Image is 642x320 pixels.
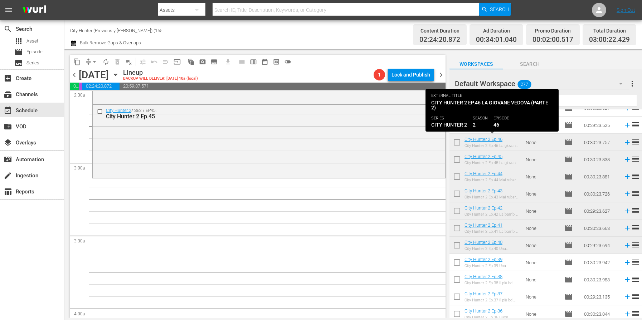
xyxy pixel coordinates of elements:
[250,58,257,65] span: calendar_view_week_outlined
[631,138,640,146] span: reorder
[465,188,502,193] a: City Hunter 2 Ep.43
[631,172,640,181] span: reorder
[259,56,271,68] span: Month Calendar View
[631,275,640,284] span: reorder
[4,90,12,99] span: Channels
[449,60,503,69] span: Workspaces
[523,168,561,185] td: None
[623,276,631,284] svg: Add to Schedule
[631,189,640,198] span: reorder
[564,292,573,301] span: Episode
[4,122,12,131] span: VOD
[631,309,640,318] span: reorder
[112,56,123,68] span: Select an event to delete
[391,68,430,81] div: Lock and Publish
[120,83,446,90] span: 20:59:37.571
[465,161,520,165] div: City Hunter 2 Ep.45 La giovane vedova (parte 1)
[476,36,517,44] span: 00:34:01.040
[465,257,502,262] a: City Hunter 2 Ep.39
[581,220,621,237] td: 00:30:23.663
[564,275,573,284] span: Episode
[623,241,631,249] svg: Add to Schedule
[199,58,206,65] span: pageview_outlined
[14,37,23,45] span: Asset
[623,207,631,215] svg: Add to Schedule
[631,206,640,215] span: reorder
[188,58,195,65] span: auto_awesome_motion_outlined
[465,274,502,279] a: City Hunter 2 Ep.38
[523,254,561,271] td: None
[465,281,520,285] div: City Hunter 2 Ep.38 Il più bel regalo [PERSON_NAME][DATE] (parte 2)
[581,134,621,151] td: 00:30:23.757
[123,69,198,77] div: Lineup
[437,70,446,79] span: chevron_right
[631,241,640,249] span: reorder
[631,258,640,266] span: reorder
[273,58,280,65] span: preview_outlined
[523,151,561,168] td: None
[284,58,291,65] span: toggle_off
[564,258,573,267] span: Episode
[503,60,557,69] span: Search
[70,70,79,79] span: chevron_left
[581,168,621,185] td: 00:30:23.881
[564,172,573,181] span: Episode
[26,38,38,45] span: Asset
[4,6,13,14] span: menu
[79,69,109,81] div: [DATE]
[581,185,621,202] td: 00:30:23.726
[83,56,100,68] span: Remove Gaps & Overlaps
[465,154,502,159] a: City Hunter 2 Ep.45
[70,83,79,90] span: 00:34:01.040
[564,121,573,129] span: Episode
[581,288,621,305] td: 00:29:23.135
[14,48,23,56] span: Episode
[4,74,12,83] span: add_box
[26,59,39,67] span: Series
[623,310,631,318] svg: Add to Schedule
[210,58,218,65] span: subtitles_outlined
[532,26,573,36] div: Promo Duration
[455,74,629,94] div: Default Workspace
[465,212,520,217] div: City Hunter 2 Ep.42 La bambina che legge nel pensiero (parte 2)
[589,26,630,36] div: Total Duration
[623,156,631,163] svg: Add to Schedule
[282,56,293,68] span: 24 hours Lineup View is OFF
[100,56,112,68] span: Loop Content
[581,254,621,271] td: 00:30:23.942
[465,109,520,114] div: City Hunter 2 Ep.48 [PERSON_NAME] amica [PERSON_NAME] (parte 2)
[26,48,43,55] span: Episode
[623,259,631,266] svg: Add to Schedule
[465,240,502,245] a: City Hunter 2 Ep.40
[623,224,631,232] svg: Add to Schedule
[465,126,520,131] div: City Hunter 2 Ep.47 [PERSON_NAME] amica [PERSON_NAME] (parte 1)
[523,134,561,151] td: None
[523,271,561,288] td: None
[523,117,561,134] td: None
[523,185,561,202] td: None
[465,119,502,125] a: City Hunter 2 Ep.47
[628,79,637,88] span: more_vert
[631,223,640,232] span: reorder
[532,36,573,44] span: 00:02:00.517
[174,58,181,65] span: input
[476,26,517,36] div: Ad Duration
[465,291,502,296] a: City Hunter 2 Ep.37
[479,3,511,16] button: Search
[419,36,460,44] span: 02:24:20.872
[106,113,406,120] div: City Hunter 2 Ep.45
[465,222,502,228] a: City Hunter 2 Ep.41
[388,68,434,81] button: Lock and Publish
[149,56,160,68] span: Revert to Primary Episode
[465,298,520,302] div: City Hunter 2 Ep.37 Il più bel regalo [PERSON_NAME][DATE] (parte 1)
[106,108,131,113] a: City Hunter 2
[4,171,12,180] span: Ingestion
[183,55,197,69] span: Refresh All Search Blocks
[85,58,92,65] span: compress
[564,310,573,318] span: Episode
[102,58,110,65] span: autorenew_outlined
[79,83,82,90] span: 00:02:00.517
[123,77,198,81] div: BACKUP WILL DELIVER: [DATE] 10a (local)
[631,155,640,163] span: reorder
[631,292,640,301] span: reorder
